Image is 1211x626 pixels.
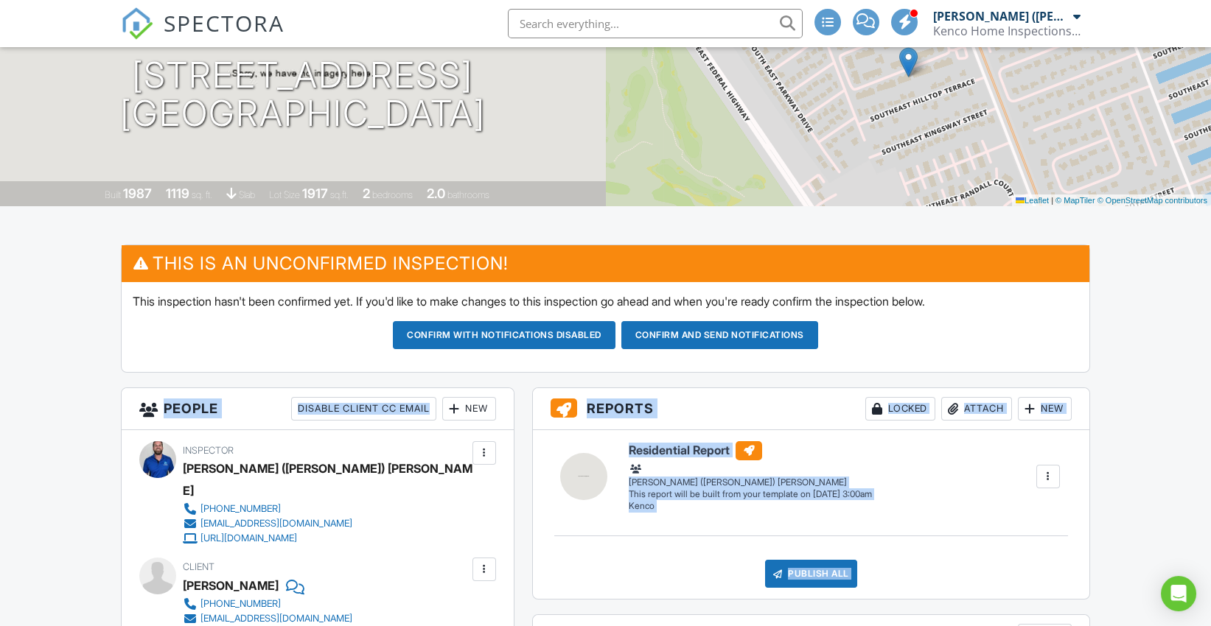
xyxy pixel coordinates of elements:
div: [PHONE_NUMBER] [200,598,281,610]
h3: This is an Unconfirmed Inspection! [122,245,1089,281]
div: 1987 [123,186,152,201]
div: [PERSON_NAME] ([PERSON_NAME]) [PERSON_NAME] [183,457,481,502]
span: Inspector [183,445,234,456]
span: slab [239,189,255,200]
span: Lot Size [269,189,300,200]
div: Kenco Home Inspections Inc. [933,24,1081,38]
div: 2.0 [427,186,445,201]
h3: People [122,388,514,430]
div: [PHONE_NUMBER] [200,503,281,515]
div: 1917 [302,186,328,201]
img: The Best Home Inspection Software - Spectora [121,7,153,40]
span: bathrooms [447,189,489,200]
div: New [442,397,496,421]
div: New [1018,397,1072,421]
span: sq. ft. [192,189,212,200]
div: 1119 [166,186,189,201]
div: Disable Client CC Email [291,397,436,421]
div: Attach [941,397,1012,421]
div: [PERSON_NAME] ([PERSON_NAME]) [PERSON_NAME] [629,462,872,488]
a: © OpenStreetMap contributors [1097,196,1207,205]
span: sq.ft. [330,189,349,200]
div: [EMAIL_ADDRESS][DOMAIN_NAME] [200,518,352,530]
span: bedrooms [372,189,413,200]
span: Client [183,561,214,572]
div: Kenco [629,500,872,513]
div: Publish All [765,560,857,588]
h6: Residential Report [629,441,872,460]
div: Open Intercom Messenger [1161,576,1196,611]
a: [EMAIL_ADDRESS][DOMAIN_NAME] [183,611,352,626]
div: [PERSON_NAME] ([PERSON_NAME]) [PERSON_NAME] [933,9,1069,24]
div: [PERSON_NAME] [183,574,279,597]
span: | [1051,196,1053,205]
a: SPECTORA [121,20,285,51]
span: Built [105,189,121,200]
h3: Reports [533,388,1089,430]
span: SPECTORA [164,7,285,38]
input: Search everything... [508,9,803,38]
a: [URL][DOMAIN_NAME] [183,531,469,546]
div: This report will be built from your template on [DATE] 3:00am [629,488,872,500]
a: [PHONE_NUMBER] [183,502,469,516]
div: Locked [865,397,935,421]
div: [EMAIL_ADDRESS][DOMAIN_NAME] [200,613,352,625]
h1: [STREET_ADDRESS] [GEOGRAPHIC_DATA] [120,56,486,134]
a: © MapTiler [1055,196,1095,205]
p: This inspection hasn't been confirmed yet. If you'd like to make changes to this inspection go ah... [133,293,1078,309]
a: [EMAIL_ADDRESS][DOMAIN_NAME] [183,516,469,531]
img: Marker [899,47,918,77]
a: [PHONE_NUMBER] [183,597,352,611]
button: Confirm with notifications disabled [393,321,615,349]
div: 2 [363,186,370,201]
a: Leaflet [1016,196,1049,205]
div: [URL][DOMAIN_NAME] [200,532,297,544]
button: Confirm and send notifications [621,321,818,349]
